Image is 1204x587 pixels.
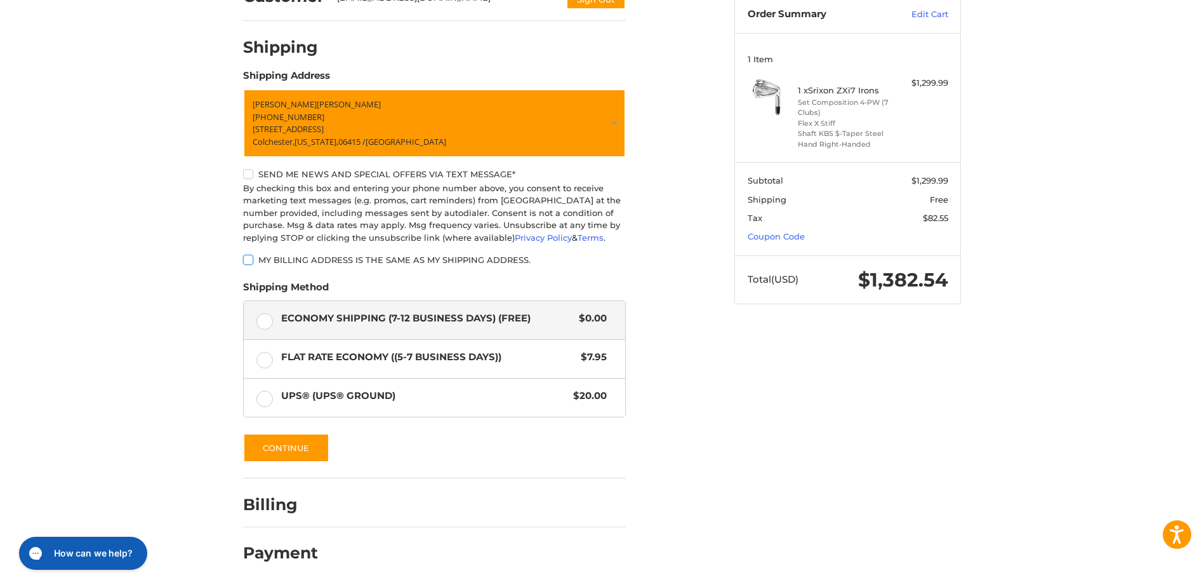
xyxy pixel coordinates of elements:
[898,77,948,90] div: $1,299.99
[253,136,294,147] span: Colchester,
[798,139,895,150] li: Hand Right-Handed
[243,255,626,265] label: My billing address is the same as my shipping address.
[798,128,895,139] li: Shaft KBS $-Taper Steel
[243,37,318,57] h2: Shipping
[578,233,604,243] a: Terms
[281,350,575,365] span: Flat Rate Economy ((5-7 Business Days))
[572,311,607,326] span: $0.00
[923,213,948,223] span: $82.55
[748,175,783,186] span: Subtotal
[281,389,567,403] span: UPS® (UPS® Ground)
[748,8,884,21] h3: Order Summary
[911,175,948,186] span: $1,299.99
[243,69,330,89] legend: Shipping Address
[748,231,805,241] a: Coupon Code
[748,213,762,223] span: Tax
[930,194,948,205] span: Free
[858,268,948,292] span: $1,382.54
[884,8,948,21] a: Edit Cart
[366,136,446,147] span: [GEOGRAPHIC_DATA]
[1099,553,1204,587] iframe: Google Customer Reviews
[243,433,329,462] button: Continue
[243,89,626,158] a: Enter or select a different address
[798,85,895,95] h4: 1 x Srixon ZXi7 Irons
[338,136,366,147] span: 06415 /
[317,98,381,110] span: [PERSON_NAME]
[243,280,329,300] legend: Shipping Method
[798,97,895,118] li: Set Composition 4-PW (7 Clubs)
[13,532,151,574] iframe: Gorgias live chat messenger
[798,118,895,129] li: Flex X Stiff
[253,111,324,123] span: [PHONE_NUMBER]
[748,54,948,64] h3: 1 Item
[243,495,317,515] h2: Billing
[567,389,607,403] span: $20.00
[253,98,317,110] span: [PERSON_NAME]
[748,194,786,205] span: Shipping
[748,273,798,285] span: Total (USD)
[281,311,573,326] span: Economy Shipping (7-12 Business Days) (Free)
[515,233,572,243] a: Privacy Policy
[294,136,338,147] span: [US_STATE],
[574,350,607,365] span: $7.95
[243,169,626,179] label: Send me news and special offers via text message*
[243,182,626,245] div: By checking this box and entering your phone number above, you consent to receive marketing text ...
[253,123,324,135] span: [STREET_ADDRESS]
[243,543,318,563] h2: Payment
